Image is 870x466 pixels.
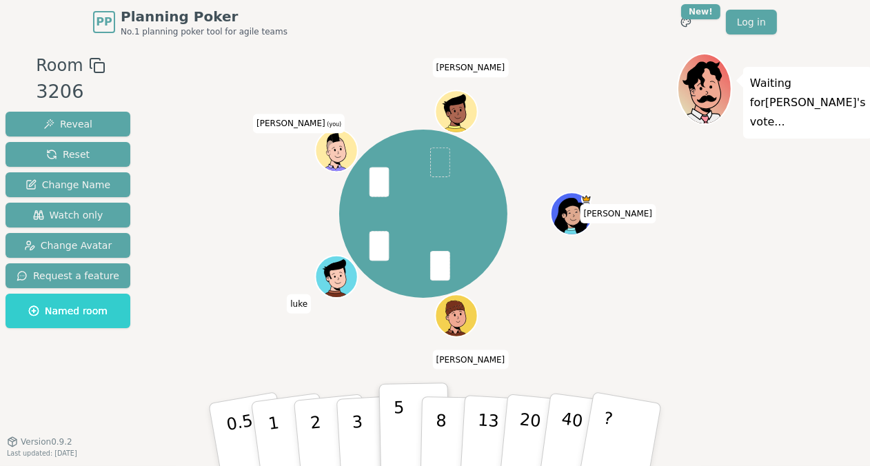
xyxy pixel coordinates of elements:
button: Change Avatar [6,233,130,258]
span: Pamela is the host [581,194,591,204]
span: Change Name [26,178,110,192]
span: Last updated: [DATE] [7,449,77,457]
button: Watch only [6,203,130,227]
span: Planning Poker [121,7,287,26]
button: Reveal [6,112,130,136]
button: Request a feature [6,263,130,288]
button: New! [674,10,698,34]
span: Click to change your name [433,350,509,369]
a: PPPlanning PokerNo.1 planning poker tool for agile teams [93,7,287,37]
span: Click to change your name [287,294,311,314]
span: (you) [325,121,342,128]
span: Reveal [43,117,92,131]
span: Watch only [33,208,103,222]
a: Log in [726,10,777,34]
span: No.1 planning poker tool for agile teams [121,26,287,37]
div: 3206 [36,78,105,106]
span: PP [96,14,112,30]
span: Click to change your name [253,114,345,133]
span: Change Avatar [24,239,112,252]
span: Version 0.9.2 [21,436,72,447]
button: Named room [6,294,130,328]
button: Change Name [6,172,130,197]
button: Reset [6,142,130,167]
button: Click to change your avatar [316,131,356,170]
div: New! [681,4,720,19]
span: Room [36,53,83,78]
span: Reset [46,148,90,161]
span: Click to change your name [433,58,509,77]
button: Version0.9.2 [7,436,72,447]
span: Request a feature [17,269,119,283]
p: Waiting for [PERSON_NAME] 's vote... [750,74,866,132]
span: Named room [28,304,108,318]
span: Click to change your name [580,204,656,223]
